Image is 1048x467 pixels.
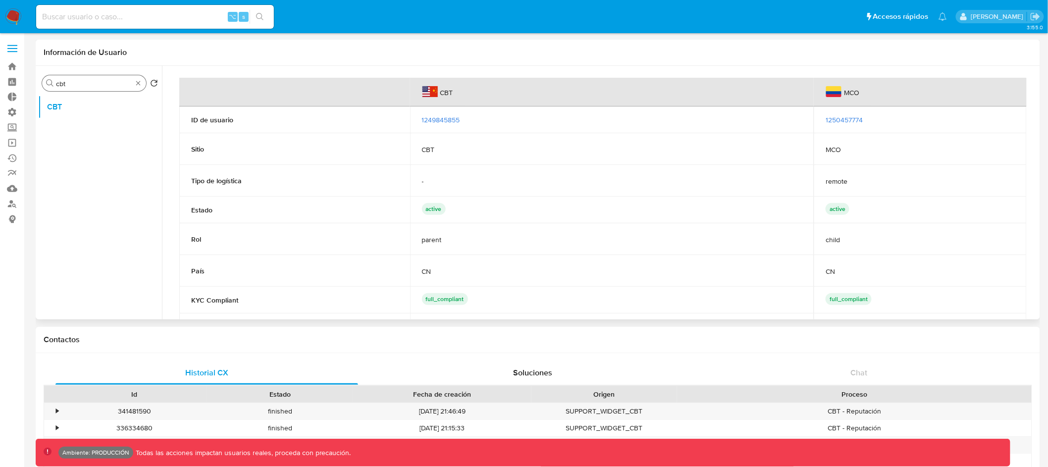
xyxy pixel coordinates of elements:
[360,389,524,399] div: Fecha de creación
[229,12,236,21] span: ⌥
[38,95,162,119] button: CBT
[56,407,58,416] div: •
[214,389,346,399] div: Estado
[538,389,670,399] div: Origen
[684,389,1025,399] div: Proceso
[36,10,274,23] input: Buscar usuario o caso...
[939,12,947,21] a: Notificaciones
[250,10,270,24] button: search-icon
[44,48,127,57] h1: Información de Usuario
[207,420,353,436] div: finished
[61,403,207,419] div: 341481590
[68,389,200,399] div: Id
[873,11,929,22] span: Accesos rápidos
[56,423,58,433] div: •
[531,437,677,453] div: SUPPORT_WIDGET_CBT
[46,79,54,87] button: Buscar
[1030,11,1041,22] a: Salir
[514,367,553,378] span: Soluciones
[134,79,142,87] button: Borrar
[62,451,129,455] p: Ambiente: PRODUCCIÓN
[851,367,868,378] span: Chat
[61,437,207,453] div: 335240794
[61,420,207,436] div: 336334680
[56,79,132,88] input: Buscar
[677,437,1032,453] div: CBT - Publicar Modificar Republicar
[677,420,1032,436] div: CBT - Reputación
[353,403,531,419] div: [DATE] 21:46:49
[531,420,677,436] div: SUPPORT_WIDGET_CBT
[44,335,1032,345] h1: Contactos
[133,448,351,458] p: Todas las acciones impactan usuarios reales, proceda con precaución.
[971,12,1027,21] p: diego.assum@mercadolibre.com
[353,437,531,453] div: [DATE] 04:58:14
[185,367,228,378] span: Historial CX
[207,403,353,419] div: finished
[353,420,531,436] div: [DATE] 21:15:33
[242,12,245,21] span: s
[207,437,353,453] div: finished
[150,79,158,90] button: Volver al orden por defecto
[677,403,1032,419] div: CBT - Reputación
[531,403,677,419] div: SUPPORT_WIDGET_CBT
